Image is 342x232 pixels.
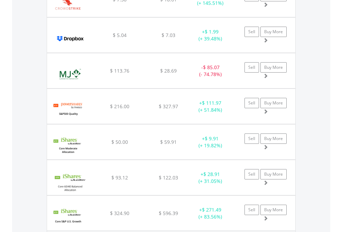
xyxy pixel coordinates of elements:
[189,171,232,185] div: + (+ 31.05%)
[202,100,221,106] span: $ 111.97
[189,135,232,149] div: + (+ 19.82%)
[161,32,175,38] span: $ 7.03
[160,139,177,145] span: $ 59.91
[160,67,177,74] span: $ 28.69
[110,103,129,110] span: $ 216.00
[260,27,287,37] a: Buy More
[50,169,90,193] img: EQU.US.AOR.png
[203,64,220,71] span: $ 85.07
[244,169,259,179] a: Sell
[205,135,219,142] span: $ 9.91
[260,205,287,215] a: Buy More
[113,32,127,38] span: $ 5.04
[110,210,129,216] span: $ 324.90
[260,62,287,73] a: Buy More
[111,139,128,145] span: $ 50.00
[110,67,129,74] span: $ 113.76
[244,133,259,144] a: Sell
[111,174,128,181] span: $ 93.12
[260,98,287,108] a: Buy More
[159,174,178,181] span: $ 122.03
[244,62,259,73] a: Sell
[50,62,90,86] img: EQU.US.MJ.png
[189,100,232,113] div: + (+ 51.84%)
[189,206,232,220] div: + (+ 83.56%)
[202,206,221,213] span: $ 271.49
[189,64,232,78] div: - (- 74.78%)
[260,133,287,144] a: Buy More
[244,205,259,215] a: Sell
[203,171,220,177] span: $ 28.91
[260,169,287,179] a: Buy More
[159,210,178,216] span: $ 596.39
[205,28,219,35] span: $ 1.99
[50,133,85,158] img: EQU.US.AOM.png
[244,27,259,37] a: Sell
[50,98,85,122] img: EQU.US.SPHQ.png
[50,26,90,51] img: EQU.US.DBX.png
[159,103,178,110] span: $ 327.97
[50,204,85,229] img: EQU.US.IUSG.png
[244,98,259,108] a: Sell
[189,28,232,42] div: + (+ 39.48%)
